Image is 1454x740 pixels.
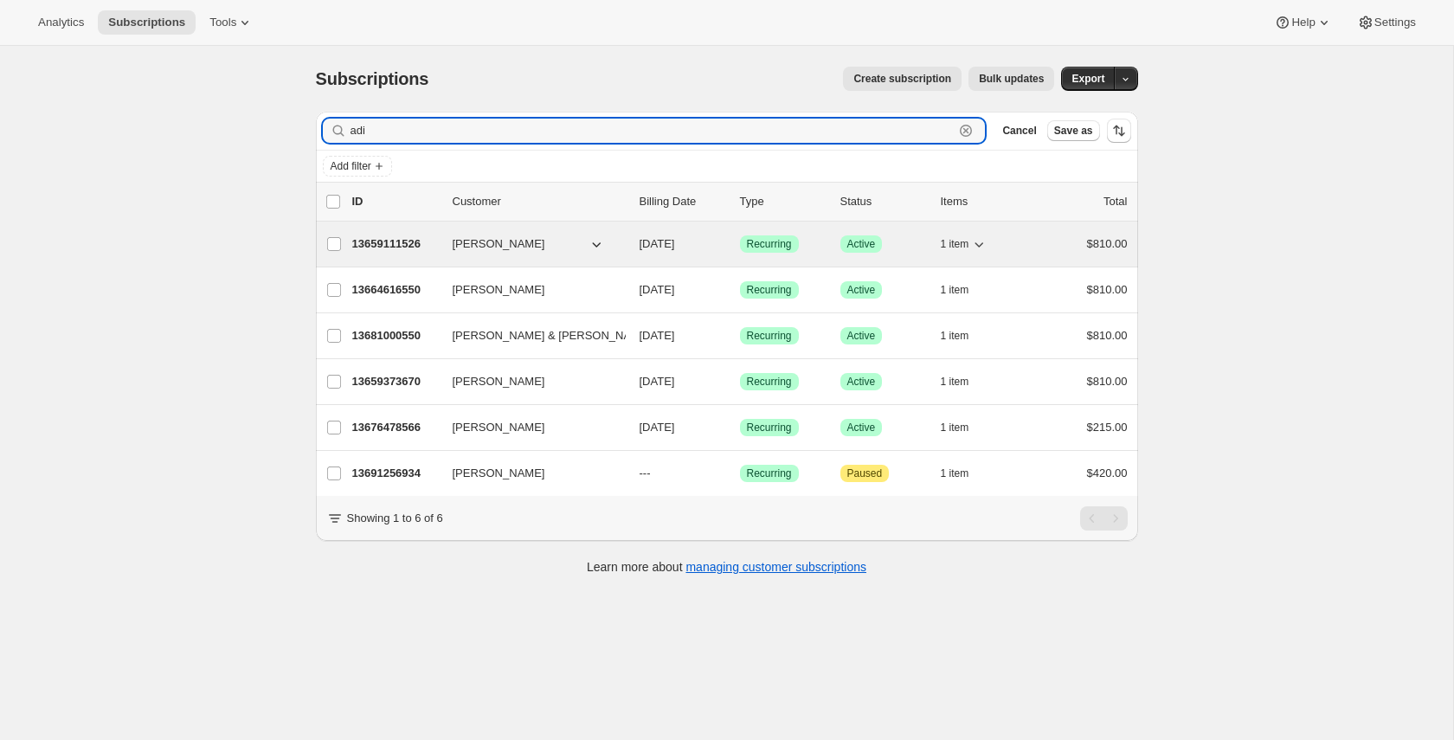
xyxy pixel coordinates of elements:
p: Showing 1 to 6 of 6 [347,510,443,527]
p: 13659373670 [352,373,439,390]
button: 1 item [941,278,988,302]
span: Paused [847,467,883,480]
button: Subscriptions [98,10,196,35]
button: [PERSON_NAME] [442,276,615,304]
span: Export [1071,72,1104,86]
p: 13659111526 [352,235,439,253]
p: 13676478566 [352,419,439,436]
span: Save as [1054,124,1093,138]
span: Settings [1374,16,1416,29]
span: Tools [209,16,236,29]
span: [PERSON_NAME] [453,235,545,253]
span: Active [847,283,876,297]
span: Recurring [747,375,792,389]
span: $215.00 [1087,421,1128,434]
span: [DATE] [640,237,675,250]
span: Bulk updates [979,72,1044,86]
span: $810.00 [1087,283,1128,296]
div: 13659373670[PERSON_NAME][DATE]SuccessRecurringSuccessActive1 item$810.00 [352,370,1128,394]
p: Customer [453,193,626,210]
div: Items [941,193,1027,210]
button: 1 item [941,461,988,486]
span: $810.00 [1087,237,1128,250]
span: Recurring [747,283,792,297]
button: [PERSON_NAME] [442,414,615,441]
span: $810.00 [1087,375,1128,388]
span: [PERSON_NAME] [453,281,545,299]
span: [DATE] [640,283,675,296]
div: 13676478566[PERSON_NAME][DATE]SuccessRecurringSuccessActive1 item$215.00 [352,415,1128,440]
button: Settings [1347,10,1426,35]
button: 1 item [941,324,988,348]
span: --- [640,467,651,479]
span: $810.00 [1087,329,1128,342]
button: [PERSON_NAME] & [PERSON_NAME] [442,322,615,350]
div: 13691256934[PERSON_NAME]---SuccessRecurringAttentionPaused1 item$420.00 [352,461,1128,486]
span: Add filter [331,159,371,173]
span: 1 item [941,329,969,343]
p: 13664616550 [352,281,439,299]
span: [DATE] [640,329,675,342]
button: Sort the results [1107,119,1131,143]
p: ID [352,193,439,210]
p: Total [1103,193,1127,210]
button: 1 item [941,232,988,256]
span: [PERSON_NAME] [453,373,545,390]
button: Clear [957,122,975,139]
button: Add filter [323,156,392,177]
p: 13681000550 [352,327,439,344]
button: 1 item [941,415,988,440]
span: Active [847,421,876,434]
p: Status [840,193,927,210]
p: Learn more about [587,558,866,576]
span: 1 item [941,467,969,480]
span: [PERSON_NAME] [453,419,545,436]
span: Recurring [747,421,792,434]
span: [DATE] [640,421,675,434]
p: 13691256934 [352,465,439,482]
button: [PERSON_NAME] [442,230,615,258]
button: [PERSON_NAME] [442,368,615,396]
button: Create subscription [843,67,962,91]
span: Analytics [38,16,84,29]
nav: Pagination [1080,506,1128,531]
span: Subscriptions [108,16,185,29]
span: Active [847,237,876,251]
div: 13664616550[PERSON_NAME][DATE]SuccessRecurringSuccessActive1 item$810.00 [352,278,1128,302]
input: Filter subscribers [351,119,955,143]
button: Analytics [28,10,94,35]
button: Cancel [995,120,1043,141]
button: Help [1264,10,1342,35]
span: Active [847,329,876,343]
span: Active [847,375,876,389]
button: Bulk updates [968,67,1054,91]
span: Recurring [747,467,792,480]
div: 13659111526[PERSON_NAME][DATE]SuccessRecurringSuccessActive1 item$810.00 [352,232,1128,256]
span: [PERSON_NAME] [453,465,545,482]
a: managing customer subscriptions [685,560,866,574]
span: Help [1291,16,1315,29]
button: Save as [1047,120,1100,141]
button: Tools [199,10,264,35]
div: Type [740,193,827,210]
button: [PERSON_NAME] [442,460,615,487]
p: Billing Date [640,193,726,210]
span: Cancel [1002,124,1036,138]
span: [DATE] [640,375,675,388]
button: 1 item [941,370,988,394]
span: $420.00 [1087,467,1128,479]
span: Recurring [747,329,792,343]
div: IDCustomerBilling DateTypeStatusItemsTotal [352,193,1128,210]
span: 1 item [941,237,969,251]
span: Create subscription [853,72,951,86]
span: 1 item [941,283,969,297]
span: 1 item [941,421,969,434]
span: [PERSON_NAME] & [PERSON_NAME] [453,327,652,344]
span: Recurring [747,237,792,251]
div: 13681000550[PERSON_NAME] & [PERSON_NAME][DATE]SuccessRecurringSuccessActive1 item$810.00 [352,324,1128,348]
span: 1 item [941,375,969,389]
button: Export [1061,67,1115,91]
span: Subscriptions [316,69,429,88]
